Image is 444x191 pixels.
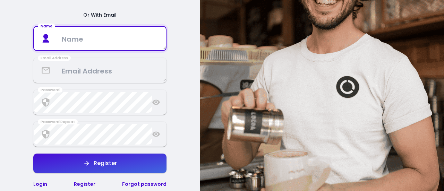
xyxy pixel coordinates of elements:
[33,181,47,188] a: Login
[38,87,62,93] div: Password
[74,181,95,188] a: Register
[38,119,78,125] div: Password Repeat
[38,55,71,61] div: Email Address
[122,181,166,188] a: Forgot password
[33,154,166,173] button: Register
[38,24,55,29] div: Name
[90,160,117,166] div: Register
[75,11,125,19] span: Or With Email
